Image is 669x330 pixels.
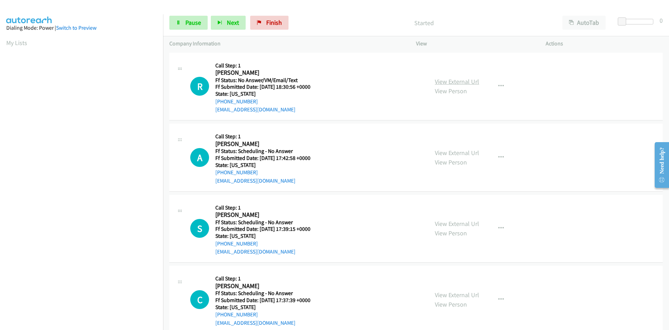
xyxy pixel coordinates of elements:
[215,219,319,226] h5: Ff Status: Scheduling - No Answer
[190,77,209,96] div: The call is yet to be attempted
[215,77,319,84] h5: Ff Status: No Answer/VM/Email/Text
[546,39,663,48] p: Actions
[215,275,319,282] h5: Call Step: 1
[215,282,319,290] h2: [PERSON_NAME]
[435,149,479,157] a: View External Url
[6,39,27,47] a: My Lists
[190,290,209,309] h1: C
[435,229,467,237] a: View Person
[215,320,295,326] a: [EMAIL_ADDRESS][DOMAIN_NAME]
[169,39,403,48] p: Company Information
[215,133,319,140] h5: Call Step: 1
[6,24,157,32] div: Dialing Mode: Power |
[215,248,295,255] a: [EMAIL_ADDRESS][DOMAIN_NAME]
[621,19,653,24] div: Delay between calls (in seconds)
[190,148,209,167] h1: A
[215,106,295,113] a: [EMAIL_ADDRESS][DOMAIN_NAME]
[215,62,319,69] h5: Call Step: 1
[215,98,258,105] a: [PHONE_NUMBER]
[215,240,258,247] a: [PHONE_NUMBER]
[215,155,319,162] h5: Ff Submitted Date: [DATE] 17:42:58 +0000
[215,148,319,155] h5: Ff Status: Scheduling - No Answer
[227,19,239,27] span: Next
[215,304,319,311] h5: State: [US_STATE]
[215,169,258,176] a: [PHONE_NUMBER]
[562,16,606,30] button: AutoTab
[250,16,289,30] a: Finish
[56,24,97,31] a: Switch to Preview
[416,39,533,48] p: View
[215,297,319,304] h5: Ff Submitted Date: [DATE] 17:37:39 +0000
[435,87,467,95] a: View Person
[215,211,319,219] h2: [PERSON_NAME]
[215,204,319,211] h5: Call Step: 1
[215,233,319,240] h5: State: [US_STATE]
[435,78,479,86] a: View External Url
[169,16,208,30] a: Pause
[190,290,209,309] div: The call is yet to be attempted
[190,219,209,238] h1: S
[215,290,319,297] h5: Ff Status: Scheduling - No Answer
[215,69,319,77] h2: [PERSON_NAME]
[215,311,258,318] a: [PHONE_NUMBER]
[215,90,319,97] h5: State: [US_STATE]
[266,19,282,27] span: Finish
[435,158,467,166] a: View Person
[435,291,479,299] a: View External Url
[211,16,246,30] button: Next
[190,148,209,167] div: The call is yet to be attempted
[649,137,669,193] iframe: Resource Center
[215,162,319,169] h5: State: [US_STATE]
[435,220,479,228] a: View External Url
[298,18,550,28] p: Started
[435,300,467,308] a: View Person
[190,219,209,238] div: The call is yet to be attempted
[215,140,319,148] h2: [PERSON_NAME]
[185,19,201,27] span: Pause
[660,16,663,25] div: 0
[190,77,209,96] h1: R
[215,177,295,184] a: [EMAIL_ADDRESS][DOMAIN_NAME]
[215,83,319,90] h5: Ff Submitted Date: [DATE] 18:30:56 +0000
[215,226,319,233] h5: Ff Submitted Date: [DATE] 17:39:15 +0000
